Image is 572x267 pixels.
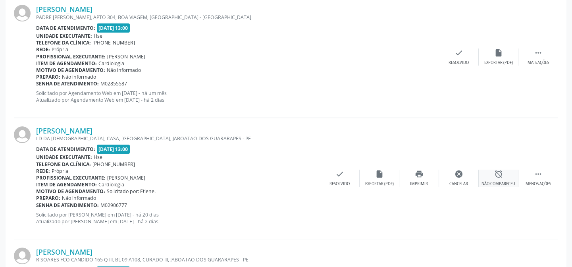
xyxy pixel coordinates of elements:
[36,181,97,188] b: Item de agendamento:
[92,161,135,168] span: [PHONE_NUMBER]
[36,202,99,209] b: Senha de atendimento:
[36,168,50,174] b: Rede:
[36,195,60,201] b: Preparo:
[36,256,439,263] div: R SOARES FCO CANDIDO 165 Q III, BL 09 A108, CURADO III, JABOATAO DOS GUARARAPES - PE
[36,39,91,46] b: Telefone da clínica:
[36,135,320,142] div: LD DA [DEMOGRAPHIC_DATA], CASA, [GEOGRAPHIC_DATA], JABOATAO DOS GUARARAPES - PE
[415,170,424,178] i: print
[36,67,105,74] b: Motivo de agendamento:
[36,90,439,103] p: Solicitado por Agendamento Web em [DATE] - há um mês Atualizado por Agendamento Web em [DATE] - h...
[36,53,106,60] b: Profissional executante:
[107,174,145,181] span: [PERSON_NAME]
[36,74,60,80] b: Preparo:
[534,170,543,178] i: 
[92,39,135,46] span: [PHONE_NUMBER]
[107,53,145,60] span: [PERSON_NAME]
[36,154,92,161] b: Unidade executante:
[36,33,92,39] b: Unidade executante:
[36,25,95,31] b: Data de atendimento:
[36,146,95,153] b: Data de atendimento:
[62,195,96,201] span: Não informado
[449,60,469,66] div: Resolvido
[36,248,92,256] a: [PERSON_NAME]
[36,161,91,168] b: Telefone da clínica:
[62,74,96,80] span: Não informado
[98,181,124,188] span: Cardiologia
[36,211,320,225] p: Solicitado por [PERSON_NAME] em [DATE] - há 20 dias Atualizado por [PERSON_NAME] em [DATE] - há 2...
[14,126,31,143] img: img
[365,181,394,187] div: Exportar (PDF)
[534,48,543,57] i: 
[100,80,127,87] span: M02855587
[100,202,127,209] span: M02906777
[97,23,130,33] span: [DATE] 13:00
[494,48,503,57] i: insert_drive_file
[36,174,106,181] b: Profissional executante:
[526,181,551,187] div: Menos ações
[36,60,97,67] b: Item de agendamento:
[36,188,105,195] b: Motivo de agendamento:
[455,170,463,178] i: cancel
[375,170,384,178] i: insert_drive_file
[449,181,468,187] div: Cancelar
[410,181,428,187] div: Imprimir
[94,33,102,39] span: Hse
[107,67,141,74] span: Não informado
[481,181,515,187] div: Não compareceu
[36,46,50,53] b: Rede:
[14,5,31,21] img: img
[455,48,463,57] i: check
[335,170,344,178] i: check
[36,14,439,21] div: PADRE [PERSON_NAME], APTO 304, BOA VIAGEM, [GEOGRAPHIC_DATA] - [GEOGRAPHIC_DATA]
[107,188,156,195] span: Solicitado por: Etiene.
[484,60,513,66] div: Exportar (PDF)
[98,60,124,67] span: Cardiologia
[329,181,350,187] div: Resolvido
[528,60,549,66] div: Mais ações
[52,46,68,53] span: Própria
[14,248,31,264] img: img
[52,168,68,174] span: Própria
[97,145,130,154] span: [DATE] 13:00
[36,126,92,135] a: [PERSON_NAME]
[36,5,92,14] a: [PERSON_NAME]
[36,80,99,87] b: Senha de atendimento:
[494,170,503,178] i: alarm_off
[94,154,102,161] span: Hse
